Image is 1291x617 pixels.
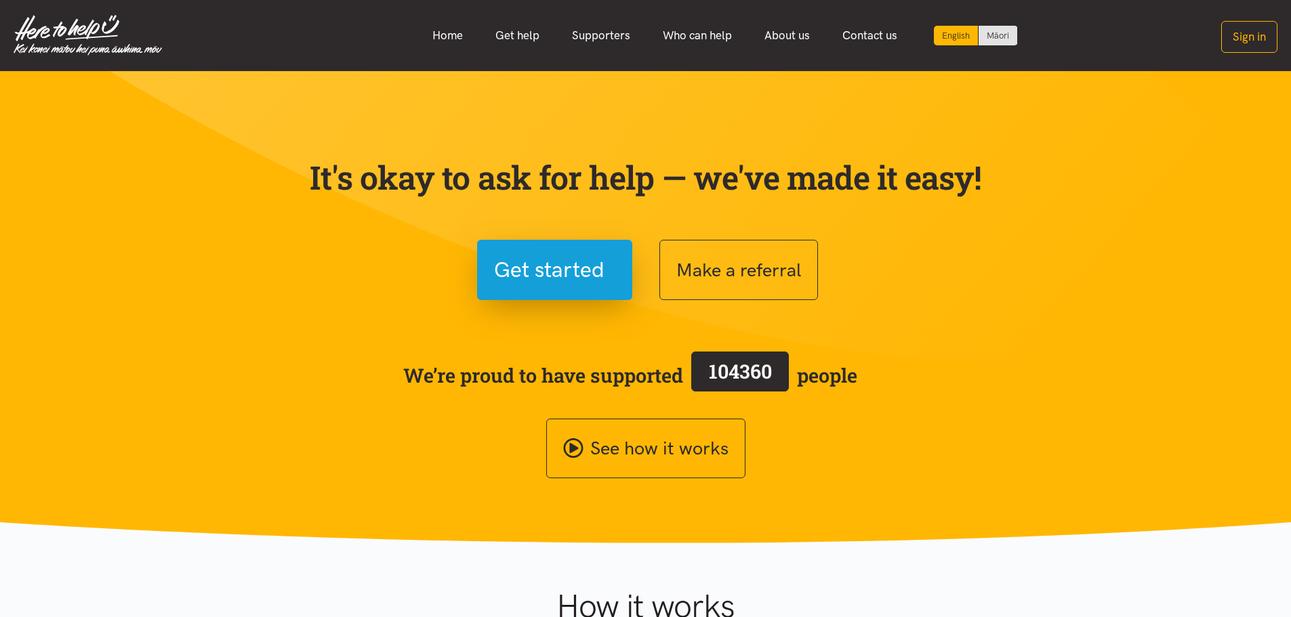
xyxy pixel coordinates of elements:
span: 104360 [709,358,772,384]
a: Who can help [647,21,748,50]
a: See how it works [546,419,745,479]
button: Make a referral [659,240,818,300]
a: About us [748,21,826,50]
a: Contact us [826,21,914,50]
a: Switch to Te Reo Māori [979,26,1017,45]
div: Language toggle [934,26,1018,45]
button: Sign in [1221,21,1277,53]
img: Home [14,15,162,56]
a: Supporters [556,21,647,50]
span: We’re proud to have supported people [403,349,857,402]
p: It's okay to ask for help — we've made it easy! [307,158,985,197]
div: Current language [934,26,979,45]
a: 104360 [683,349,797,402]
button: Get started [477,240,632,300]
a: Get help [479,21,556,50]
span: Get started [494,253,604,287]
a: Home [416,21,479,50]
